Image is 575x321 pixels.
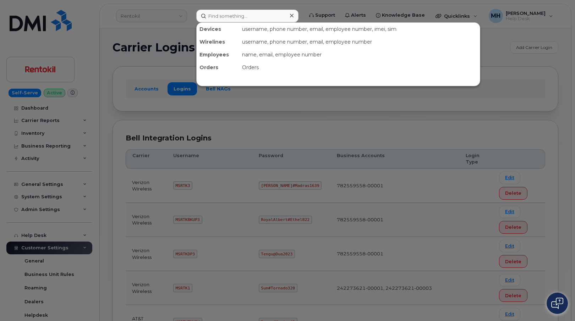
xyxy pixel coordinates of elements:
div: Orders [197,61,239,74]
div: Devices [197,23,239,35]
div: name, email, employee number [239,48,480,61]
div: username, phone number, email, employee number, imei, sim [239,23,480,35]
div: Employees [197,48,239,61]
img: Open chat [551,298,563,309]
div: Wirelines [197,35,239,48]
div: username, phone number, email, employee number [239,35,480,48]
div: Orders [239,61,480,74]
